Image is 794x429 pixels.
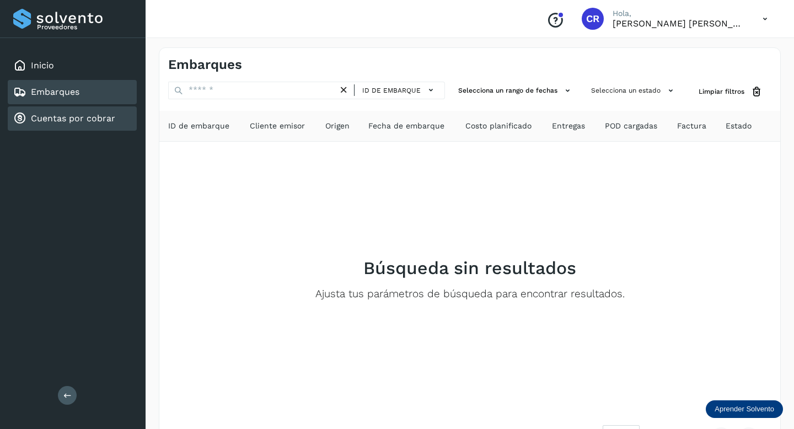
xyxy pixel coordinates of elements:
p: Aprender Solvento [715,405,774,414]
p: CARLOS RODOLFO BELLI PEDRAZA [613,18,745,29]
span: Fecha de embarque [368,120,444,132]
h4: Embarques [168,57,242,73]
div: Embarques [8,80,137,104]
p: Hola, [613,9,745,18]
a: Inicio [31,60,54,71]
a: Embarques [31,87,79,97]
span: Origen [325,120,350,132]
span: Limpiar filtros [699,87,744,96]
a: Cuentas por cobrar [31,113,115,124]
h2: Búsqueda sin resultados [363,258,576,278]
button: Selecciona un estado [587,82,681,100]
span: ID de embarque [362,85,421,95]
div: Inicio [8,53,137,78]
p: Ajusta tus parámetros de búsqueda para encontrar resultados. [315,288,625,301]
button: ID de embarque [359,82,440,98]
span: Cliente emisor [250,120,305,132]
span: Estado [726,120,752,132]
div: Aprender Solvento [706,400,783,418]
p: Proveedores [37,23,132,31]
button: Limpiar filtros [690,82,771,102]
span: Factura [677,120,706,132]
span: Entregas [552,120,585,132]
span: Costo planificado [465,120,532,132]
div: Cuentas por cobrar [8,106,137,131]
span: ID de embarque [168,120,229,132]
button: Selecciona un rango de fechas [454,82,578,100]
span: POD cargadas [605,120,657,132]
